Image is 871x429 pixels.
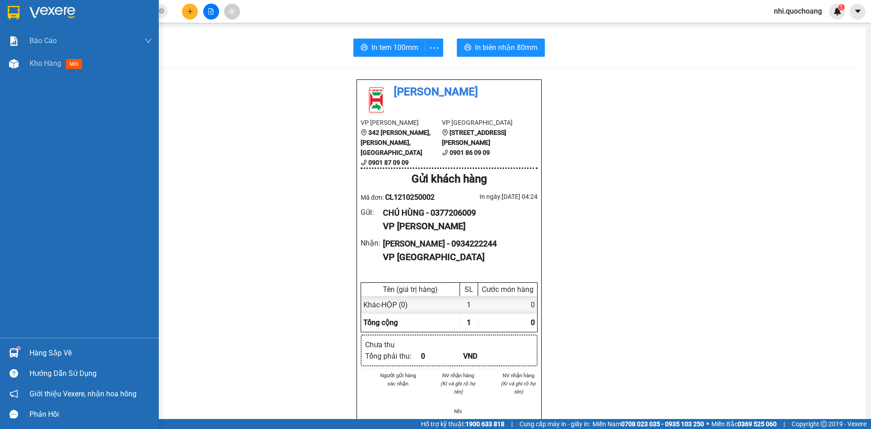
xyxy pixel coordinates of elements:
div: Tổng phải thu : [365,350,421,362]
strong: 0369 525 060 [738,420,777,428]
span: phone [442,149,448,156]
span: nhi.quochoang [767,5,829,17]
div: Gửi : [361,207,383,218]
span: Hỗ trợ kỹ thuật: [421,419,504,429]
span: more [426,42,443,54]
div: VND [463,350,505,362]
div: VP [PERSON_NAME] [383,219,530,233]
button: printerIn biên nhận 80mm [457,39,545,57]
img: logo-vxr [8,6,20,20]
span: | [511,419,513,429]
div: 0 [421,350,463,362]
img: warehouse-icon [9,348,19,358]
span: Miền Bắc [711,419,777,429]
span: | [783,419,785,429]
b: 342 [PERSON_NAME], [PERSON_NAME], [GEOGRAPHIC_DATA] [361,129,431,156]
span: 0 [531,318,535,327]
span: environment [361,129,367,136]
span: aim [229,8,235,15]
div: Gửi khách hàng [361,171,538,188]
span: In tem 100mm [372,42,418,53]
i: (Kí và ghi rõ họ tên) [440,380,475,395]
b: 0901 86 09 09 [450,149,490,156]
div: Hướng dẫn sử dụng [29,367,152,380]
div: Nhận : [361,237,383,249]
div: SL [462,285,475,294]
div: VP [GEOGRAPHIC_DATA] [383,250,530,264]
button: more [425,39,443,57]
div: Phản hồi [29,408,152,421]
li: VP [PERSON_NAME] [361,118,442,128]
div: Cước món hàng [480,285,535,294]
button: aim [224,4,240,20]
img: logo.jpg [361,84,392,115]
strong: 1900 633 818 [465,420,504,428]
li: VP [GEOGRAPHIC_DATA] [442,118,523,128]
span: question-circle [10,369,18,378]
span: Kho hàng [29,59,61,68]
span: environment [442,129,448,136]
span: mới [66,59,82,69]
span: 1 [467,318,471,327]
button: printerIn tem 100mm [353,39,426,57]
span: Giới thiệu Vexere, nhận hoa hồng [29,388,137,399]
button: file-add [203,4,219,20]
div: [PERSON_NAME] - 0934222244 [383,237,530,250]
div: Chưa thu [365,339,421,350]
li: Nhi [439,407,478,415]
span: copyright [821,421,827,427]
span: message [10,410,18,419]
img: solution-icon [9,36,19,46]
span: printer [464,44,471,52]
span: Cung cấp máy in - giấy in: [519,419,590,429]
img: icon-new-feature [833,7,842,15]
span: printer [361,44,368,52]
div: In ngày: [DATE] 04:24 [449,192,538,202]
button: caret-down [850,4,866,20]
li: Người gửi hàng xác nhận [379,371,417,388]
span: Tổng cộng [363,318,398,327]
span: close-circle [159,8,164,14]
span: phone [361,159,367,166]
li: [PERSON_NAME] [361,84,538,101]
button: plus [182,4,198,20]
span: ⚪️ [706,422,709,426]
span: caret-down [854,7,862,15]
strong: 0708 023 035 - 0935 103 250 [621,420,704,428]
li: NV nhận hàng [439,371,478,380]
sup: 1 [17,347,20,350]
span: file-add [208,8,214,15]
div: 0 [478,296,537,314]
span: Khác - HỘP (0) [363,301,408,309]
div: 1 [460,296,478,314]
div: Tên (giá trị hàng) [363,285,457,294]
div: Hàng sắp về [29,346,152,360]
span: plus [187,8,193,15]
b: 0901 87 09 09 [368,159,409,166]
span: CL1210250002 [385,193,435,202]
span: down [145,37,152,44]
img: warehouse-icon [9,59,19,69]
span: Báo cáo [29,35,57,46]
span: In biên nhận 80mm [475,42,538,53]
li: NV nhận hàng [499,371,538,380]
b: [STREET_ADDRESS][PERSON_NAME] [442,129,506,146]
div: CHÚ HÙNG - 0377206009 [383,207,530,219]
span: Miền Nam [592,419,704,429]
div: Mã đơn: [361,192,449,203]
i: (Kí và ghi rõ họ tên) [501,380,536,395]
span: 1 [840,4,843,10]
span: notification [10,390,18,398]
sup: 1 [838,4,845,10]
span: close-circle [159,7,164,16]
